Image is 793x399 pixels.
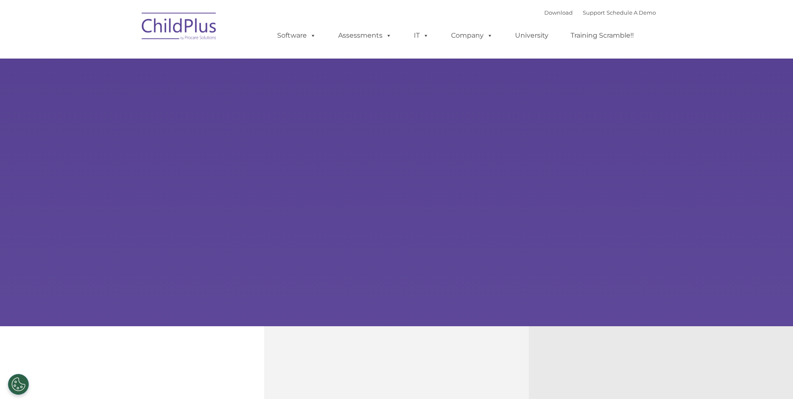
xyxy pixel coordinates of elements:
button: Cookies Settings [8,374,29,395]
a: University [507,27,557,44]
img: ChildPlus by Procare Solutions [138,7,221,49]
a: Assessments [330,27,400,44]
a: Software [269,27,324,44]
a: Company [443,27,501,44]
font: | [544,9,656,16]
a: IT [405,27,437,44]
a: Support [583,9,605,16]
a: Training Scramble!! [562,27,642,44]
a: Download [544,9,573,16]
a: Schedule A Demo [607,9,656,16]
